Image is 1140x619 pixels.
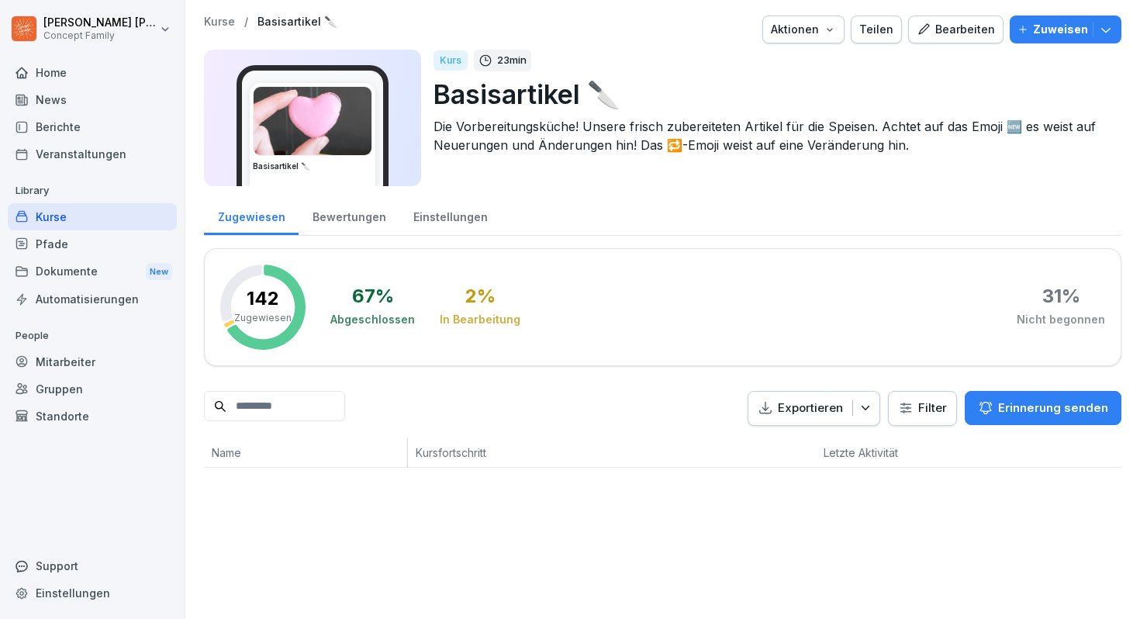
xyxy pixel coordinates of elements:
a: Zugewiesen [204,195,299,235]
a: Veranstaltungen [8,140,177,168]
a: Basisartikel 🔪 [257,16,337,29]
p: Zuweisen [1033,21,1088,38]
button: Bearbeiten [908,16,1004,43]
a: Pfade [8,230,177,258]
div: 2 % [465,287,496,306]
p: 23 min [497,53,527,68]
p: 142 [247,289,279,308]
div: Support [8,552,177,579]
div: Filter [898,400,947,416]
p: Zugewiesen [234,311,292,325]
p: Concept Family [43,30,157,41]
button: Exportieren [748,391,880,426]
a: DokumenteNew [8,258,177,286]
div: Bearbeiten [917,21,995,38]
div: Teilen [859,21,893,38]
button: Zuweisen [1010,16,1121,43]
a: Mitarbeiter [8,348,177,375]
a: Kurse [204,16,235,29]
h3: Basisartikel 🔪 [253,161,372,172]
button: Filter [889,392,956,425]
div: New [146,263,172,281]
button: Erinnerung senden [965,391,1121,425]
div: In Bearbeitung [440,312,520,327]
button: Teilen [851,16,902,43]
button: Aktionen [762,16,845,43]
a: Berichte [8,113,177,140]
div: Abgeschlossen [330,312,415,327]
img: zneg9sttvnc3ag3u3oaoqaz5.png [254,87,371,155]
p: People [8,323,177,348]
div: Aktionen [771,21,836,38]
div: 31 % [1042,287,1080,306]
p: Basisartikel 🔪 [434,74,1109,114]
div: 67 % [352,287,394,306]
p: Name [212,444,399,461]
p: Die Vorbereitungsküche! Unsere frisch zubereiteten Artikel für die Speisen. Achtet auf das Emoji ... [434,117,1109,154]
a: Gruppen [8,375,177,403]
p: Library [8,178,177,203]
a: Kurse [8,203,177,230]
p: Erinnerung senden [998,399,1108,417]
a: Standorte [8,403,177,430]
a: Bewertungen [299,195,399,235]
a: Einstellungen [8,579,177,607]
a: Einstellungen [399,195,501,235]
div: Kurs [434,50,468,71]
div: Nicht begonnen [1017,312,1105,327]
p: [PERSON_NAME] [PERSON_NAME] [43,16,157,29]
div: Dokumente [8,258,177,286]
p: Letzte Aktivität [824,444,935,461]
a: Home [8,59,177,86]
p: Kursfortschritt [416,444,655,461]
p: Exportieren [778,399,843,417]
p: / [244,16,248,29]
a: News [8,86,177,113]
a: Automatisierungen [8,285,177,313]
